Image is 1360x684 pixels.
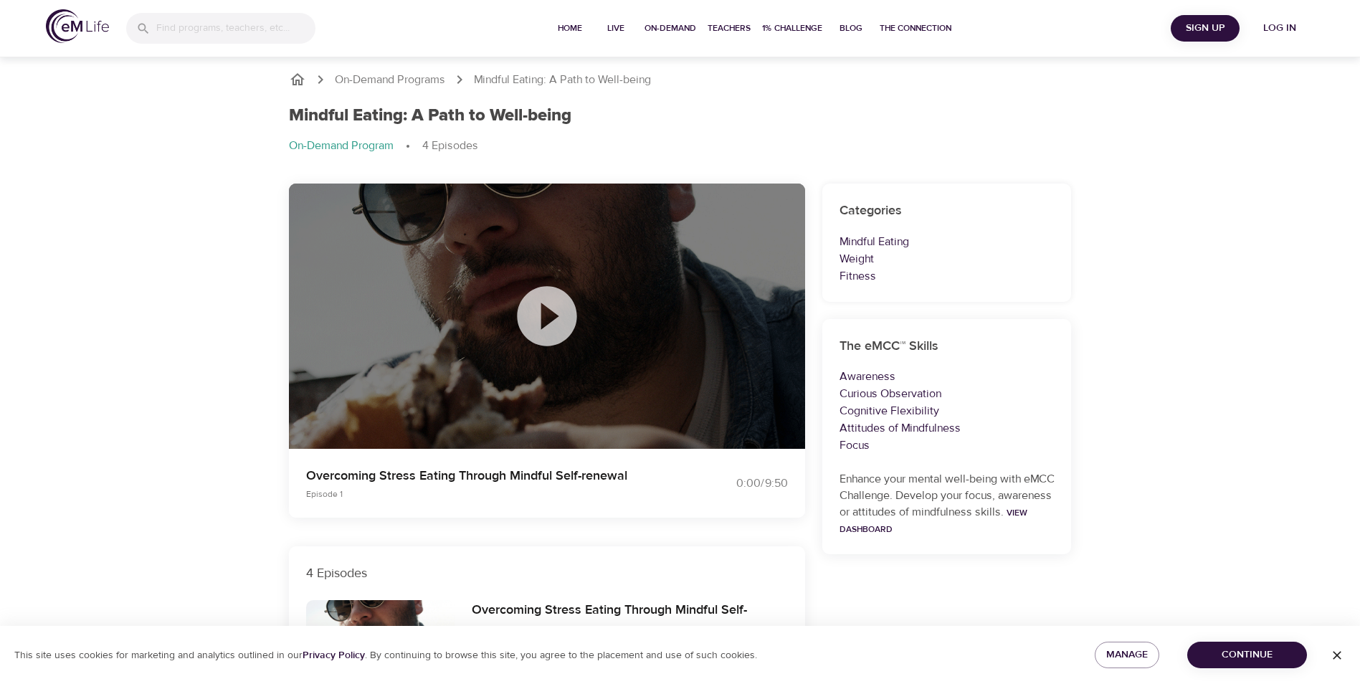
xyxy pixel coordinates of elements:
h6: Overcoming Stress Eating Through Mindful Self-renewal [472,600,787,642]
nav: breadcrumb [289,71,1072,88]
p: Curious Observation [840,385,1055,402]
button: Log in [1245,15,1314,42]
span: On-Demand [645,21,696,36]
p: Focus [840,437,1055,454]
span: Log in [1251,19,1308,37]
input: Find programs, teachers, etc... [156,13,315,44]
button: Continue [1187,642,1307,668]
nav: breadcrumb [289,138,1072,155]
div: 0:00 / 9:50 [680,475,788,492]
p: Awareness [840,368,1055,385]
a: On-Demand Programs [335,72,445,88]
span: Blog [834,21,868,36]
button: Sign Up [1171,15,1240,42]
span: Sign Up [1176,19,1234,37]
p: 4 Episodes [306,564,788,583]
p: Attitudes of Mindfulness [840,419,1055,437]
span: The Connection [880,21,951,36]
span: Live [599,21,633,36]
h1: Mindful Eating: A Path to Well-being [289,105,571,126]
p: 4 Episodes [422,138,478,154]
p: Weight [840,250,1055,267]
span: Teachers [708,21,751,36]
p: Cognitive Flexibility [840,402,1055,419]
span: Manage [1106,646,1148,664]
a: Privacy Policy [303,649,365,662]
img: logo [46,9,109,43]
p: On-Demand Program [289,138,394,154]
p: Mindful Eating: A Path to Well-being [474,72,651,88]
span: 1% Challenge [762,21,822,36]
button: Manage [1095,642,1159,668]
span: Home [553,21,587,36]
p: Overcoming Stress Eating Through Mindful Self-renewal [306,466,663,485]
p: Mindful Eating [840,233,1055,250]
h6: The eMCC™ Skills [840,336,1055,357]
p: Episode 1 [306,488,663,500]
h6: Categories [840,201,1055,222]
span: Continue [1199,646,1295,664]
p: Enhance your mental well-being with eMCC Challenge. Develop your focus, awareness or attitudes of... [840,471,1055,537]
p: Fitness [840,267,1055,285]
